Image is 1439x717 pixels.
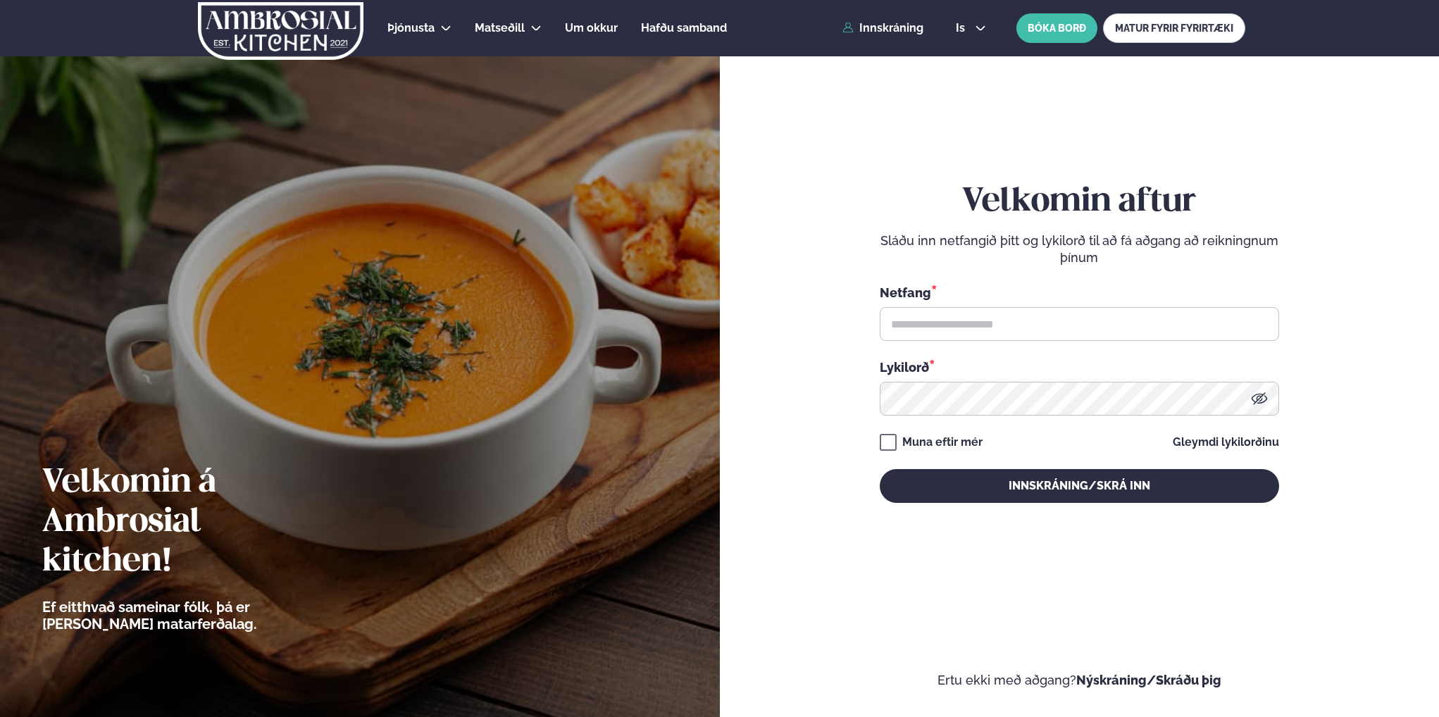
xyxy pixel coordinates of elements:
[475,20,525,37] a: Matseðill
[880,283,1279,301] div: Netfang
[1076,673,1221,687] a: Nýskráning/Skráðu þig
[475,21,525,35] span: Matseðill
[880,358,1279,376] div: Lykilorð
[880,182,1279,222] h2: Velkomin aftur
[956,23,969,34] span: is
[565,21,618,35] span: Um okkur
[880,469,1279,503] button: Innskráning/Skrá inn
[387,21,435,35] span: Þjónusta
[842,22,923,35] a: Innskráning
[762,672,1397,689] p: Ertu ekki með aðgang?
[945,23,997,34] button: is
[880,232,1279,266] p: Sláðu inn netfangið þitt og lykilorð til að fá aðgang að reikningnum þínum
[42,463,335,582] h2: Velkomin á Ambrosial kitchen!
[1103,13,1245,43] a: MATUR FYRIR FYRIRTÆKI
[641,20,727,37] a: Hafðu samband
[1016,13,1097,43] button: BÓKA BORÐ
[197,2,365,60] img: logo
[641,21,727,35] span: Hafðu samband
[42,599,335,632] p: Ef eitthvað sameinar fólk, þá er [PERSON_NAME] matarferðalag.
[1173,437,1279,448] a: Gleymdi lykilorðinu
[387,20,435,37] a: Þjónusta
[565,20,618,37] a: Um okkur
